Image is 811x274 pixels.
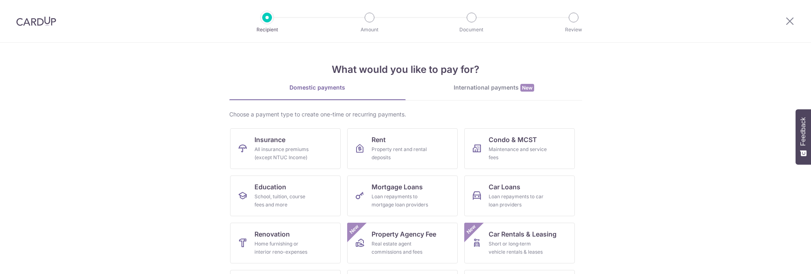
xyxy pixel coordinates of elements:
a: Property Agency FeeReal estate agent commissions and feesNew [347,223,458,263]
div: Home furnishing or interior reno-expenses [254,240,313,256]
span: Mortgage Loans [372,182,423,192]
a: Condo & MCSTMaintenance and service fees [464,128,575,169]
a: InsuranceAll insurance premiums (except NTUC Income) [230,128,341,169]
span: Property Agency Fee [372,229,436,239]
div: Short or long‑term vehicle rentals & leases [489,240,547,256]
div: Real estate agent commissions and fees [372,240,430,256]
a: RenovationHome furnishing or interior reno-expenses [230,223,341,263]
div: Choose a payment type to create one-time or recurring payments. [229,110,582,118]
span: Renovation [254,229,290,239]
div: School, tuition, course fees and more [254,193,313,209]
span: New [464,223,478,236]
button: Feedback - Show survey [796,109,811,164]
span: Car Loans [489,182,520,192]
div: Domestic payments [229,83,406,92]
a: RentProperty rent and rental deposits [347,128,458,169]
span: Rent [372,135,386,145]
div: Property rent and rental deposits [372,145,430,162]
a: Car LoansLoan repayments to car loan providers [464,175,575,216]
span: Condo & MCST [489,135,537,145]
a: EducationSchool, tuition, course fees and more [230,175,341,216]
div: Loan repayments to car loan providers [489,193,547,209]
div: Maintenance and service fees [489,145,547,162]
p: Recipient [237,26,297,34]
p: Amount [339,26,400,34]
span: Insurance [254,135,285,145]
span: Car Rentals & Leasing [489,229,557,239]
a: Mortgage LoansLoan repayments to mortgage loan providers [347,175,458,216]
div: All insurance premiums (except NTUC Income) [254,145,313,162]
a: Car Rentals & LeasingShort or long‑term vehicle rentals & leasesNew [464,223,575,263]
img: CardUp [16,16,56,26]
span: Education [254,182,286,192]
div: Loan repayments to mortgage loan providers [372,193,430,209]
span: New [520,84,534,92]
h4: What would you like to pay for? [229,62,582,77]
span: New [347,223,361,236]
iframe: Opens a widget where you can find more information [759,250,803,270]
p: Review [544,26,604,34]
span: Feedback [800,117,807,146]
div: International payments [406,83,582,92]
p: Document [441,26,502,34]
